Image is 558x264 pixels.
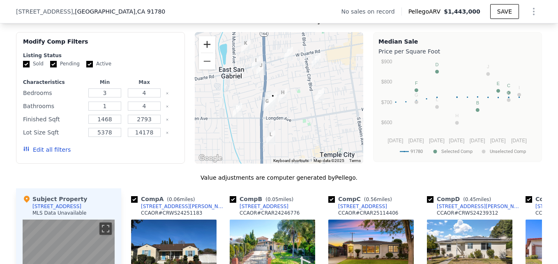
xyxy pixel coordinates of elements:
[415,93,418,97] text: G
[275,85,291,106] div: 9161 Fortson Dr
[470,138,485,144] text: [DATE]
[465,197,476,202] span: 0.45
[436,97,438,102] text: L
[23,37,178,52] div: Modify Comp Filters
[99,222,112,235] button: Toggle fullscreen view
[308,51,324,71] div: 9655 Ardendale Ave
[23,127,83,138] div: Lot Size Sqft
[240,203,288,210] div: [STREET_ADDRESS]
[199,36,215,53] button: Zoom in
[490,138,506,144] text: [DATE]
[23,195,87,203] div: Subject Property
[511,138,527,144] text: [DATE]
[378,46,537,57] div: Price per Square Foot
[23,100,83,112] div: Bathrooms
[341,7,401,16] div: No sales on record
[131,203,226,210] a: [STREET_ADDRESS][PERSON_NAME]
[328,203,387,210] a: [STREET_ADDRESS]
[23,61,30,67] input: Sold
[381,59,392,65] text: $900
[526,3,542,20] button: Show Options
[240,210,300,216] div: CCAOR # CRAR24246776
[16,174,542,182] div: Value adjustments are computer generated by Pellego .
[437,203,522,210] div: [STREET_ADDRESS][PERSON_NAME]
[427,203,522,210] a: [STREET_ADDRESS][PERSON_NAME]
[131,195,198,203] div: Comp A
[50,61,57,67] input: Pending
[460,197,494,202] span: ( miles)
[166,118,169,121] button: Clear
[199,53,215,69] button: Zoom out
[455,113,459,118] text: H
[197,153,224,164] a: Open this area in Google Maps (opens a new window)
[490,149,526,154] text: Unselected Comp
[267,197,279,202] span: 0.05
[427,195,494,203] div: Comp D
[164,197,198,202] span: ( miles)
[328,195,395,203] div: Comp C
[248,53,264,74] div: 6833 Sultana Ave
[361,197,395,202] span: ( miles)
[23,60,44,67] label: Sold
[429,138,445,144] text: [DATE]
[197,153,224,164] img: Google
[259,94,275,114] div: 6351 Sultana Ave
[490,4,519,19] button: SAVE
[497,81,500,86] text: E
[141,210,202,216] div: CCAOR # CRWS24251183
[261,89,277,110] div: 6374 Sultana Ave
[281,44,296,64] div: 6846 Oak Ave
[230,203,288,210] a: [STREET_ADDRESS]
[230,195,297,203] div: Comp B
[50,60,80,67] label: Pending
[263,127,279,148] div: 9050 Garibaldi Ave
[449,138,465,144] text: [DATE]
[86,60,111,67] label: Active
[263,93,279,113] div: 9073 Woolley St
[23,52,178,59] div: Listing Status
[338,203,387,210] div: [STREET_ADDRESS]
[366,197,377,202] span: 0.56
[410,149,423,154] text: 91780
[230,100,245,120] div: 8739 Longden Ave
[23,87,83,99] div: Bedrooms
[381,79,392,85] text: $800
[507,83,510,88] text: C
[238,36,254,56] div: 8818 Arcadia Ave
[441,149,473,154] text: Selected Comp
[87,79,123,86] div: Min
[349,158,361,163] a: Terms (opens in new tab)
[436,62,439,67] text: D
[378,57,537,160] svg: A chart.
[23,146,71,154] button: Edit all filters
[314,158,344,163] span: Map data ©2025
[388,138,404,144] text: [DATE]
[166,105,169,108] button: Clear
[126,79,162,86] div: Max
[141,203,226,210] div: [STREET_ADDRESS][PERSON_NAME]
[519,85,520,90] text: I
[253,58,269,79] div: 6742 Sultana Ave
[487,64,489,69] text: J
[32,203,81,210] div: [STREET_ADDRESS]
[381,120,392,125] text: $600
[378,37,537,46] div: Median Sale
[507,90,510,95] text: K
[338,210,398,216] div: CCAOR # CRAR25114406
[444,8,480,15] span: $1,443,000
[16,7,73,16] span: [STREET_ADDRESS]
[135,8,165,15] span: , CA 91780
[32,210,87,216] div: MLS Data Unavailable
[408,7,444,16] span: Pellego ARV
[262,197,297,202] span: ( miles)
[476,100,479,105] text: B
[312,85,327,105] div: 9641 Val St
[415,81,418,86] text: F
[381,100,392,105] text: $700
[437,210,498,216] div: CCAOR # CRWS24239312
[169,197,180,202] span: 0.06
[265,88,281,109] div: 6433 Livia Ave
[166,92,169,95] button: Clear
[273,158,309,164] button: Keyboard shortcuts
